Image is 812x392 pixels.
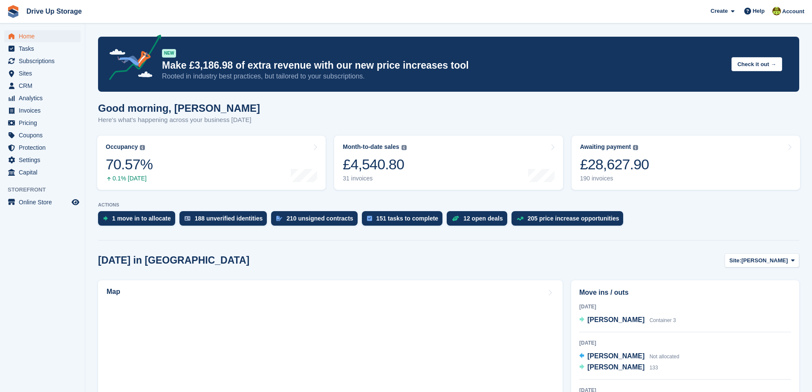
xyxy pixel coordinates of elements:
[580,143,631,151] div: Awaiting payment
[517,217,523,221] img: price_increase_opportunities-93ffe204e8149a01c8c9dc8f82e8f89637d9d84a8eef4429ea346261dce0b2c0.svg
[19,129,70,141] span: Coupons
[7,5,20,18] img: stora-icon-8386f47178a22dfd0bd8f6a31ec36ba5ce8667c1dd55bd0f319d3a0aa187defe.svg
[579,287,791,298] h2: Move ins / outs
[106,143,138,151] div: Occupancy
[4,30,81,42] a: menu
[4,43,81,55] a: menu
[731,57,782,71] button: Check it out →
[463,215,503,222] div: 12 open deals
[362,211,447,230] a: 151 tasks to complete
[102,35,162,83] img: price-adjustments-announcement-icon-8257ccfd72463d97f412b2fc003d46551f7dbcb40ab6d574587a9cd5c0d94...
[19,166,70,178] span: Capital
[276,216,282,221] img: contract_signature_icon-13c848040528278c33f63329250d36e43548de30e8caae1d1a13099fd9432cc5.svg
[97,136,326,190] a: Occupancy 70.57% 0.1% [DATE]
[98,211,179,230] a: 1 move in to allocate
[19,117,70,129] span: Pricing
[106,156,153,173] div: 70.57%
[579,362,658,373] a: [PERSON_NAME] 133
[4,154,81,166] a: menu
[162,72,725,81] p: Rooted in industry best practices, but tailored to your subscriptions.
[162,59,725,72] p: Make £3,186.98 of extra revenue with our new price increases tool
[140,145,145,150] img: icon-info-grey-7440780725fd019a000dd9b08b2336e03edf1995a4989e88bcd33f0948082b44.svg
[528,215,619,222] div: 205 price increase opportunities
[185,216,191,221] img: verify_identity-adf6edd0f0f0b5bbfe63781bf79b02c33cf7c696d77639b501bdc392416b5a36.svg
[4,117,81,129] a: menu
[19,196,70,208] span: Online Store
[4,67,81,79] a: menu
[103,216,108,221] img: move_ins_to_allocate_icon-fdf77a2bb77ea45bf5b3d319d69a93e2d87916cf1d5bf7949dd705db3b84f3ca.svg
[19,105,70,116] span: Invoices
[402,145,407,150] img: icon-info-grey-7440780725fd019a000dd9b08b2336e03edf1995a4989e88bcd33f0948082b44.svg
[587,352,644,360] span: [PERSON_NAME]
[343,143,399,151] div: Month-to-date sales
[70,197,81,207] a: Preview store
[511,211,628,230] a: 205 price increase opportunities
[587,316,644,323] span: [PERSON_NAME]
[376,215,439,222] div: 151 tasks to complete
[19,80,70,92] span: CRM
[106,175,153,182] div: 0.1% [DATE]
[107,288,120,296] h2: Map
[367,216,372,221] img: task-75834270c22a3079a89374b754ae025e5fb1db73e45f91037f5363f120a921f8.svg
[452,215,459,221] img: deal-1b604bf984904fb50ccaf53a9ad4b4a5d6e5aea283cecdc64d6e3604feb123c2.svg
[633,145,638,150] img: icon-info-grey-7440780725fd019a000dd9b08b2336e03edf1995a4989e88bcd33f0948082b44.svg
[587,363,644,371] span: [PERSON_NAME]
[782,7,804,16] span: Account
[162,49,176,58] div: NEW
[98,115,260,125] p: Here's what's happening across your business [DATE]
[4,80,81,92] a: menu
[179,211,272,230] a: 188 unverified identities
[271,211,361,230] a: 210 unsigned contracts
[447,211,511,230] a: 12 open deals
[19,142,70,154] span: Protection
[753,7,765,15] span: Help
[4,142,81,154] a: menu
[19,92,70,104] span: Analytics
[579,339,791,347] div: [DATE]
[579,303,791,311] div: [DATE]
[741,256,788,265] span: [PERSON_NAME]
[650,365,658,371] span: 133
[8,186,85,194] span: Storefront
[4,105,81,116] a: menu
[19,43,70,55] span: Tasks
[286,215,353,222] div: 210 unsigned contracts
[4,166,81,178] a: menu
[580,156,649,173] div: £28,627.90
[725,253,799,267] button: Site: [PERSON_NAME]
[572,136,800,190] a: Awaiting payment £28,627.90 190 invoices
[98,202,799,208] p: ACTIONS
[19,67,70,79] span: Sites
[579,315,676,326] a: [PERSON_NAME] Container 3
[195,215,263,222] div: 188 unverified identities
[23,4,85,18] a: Drive Up Storage
[334,136,563,190] a: Month-to-date sales £4,540.80 31 invoices
[19,55,70,67] span: Subscriptions
[579,351,679,362] a: [PERSON_NAME] Not allocated
[343,156,406,173] div: £4,540.80
[4,129,81,141] a: menu
[112,215,171,222] div: 1 move in to allocate
[19,30,70,42] span: Home
[4,92,81,104] a: menu
[580,175,649,182] div: 190 invoices
[711,7,728,15] span: Create
[650,354,679,360] span: Not allocated
[98,102,260,114] h1: Good morning, [PERSON_NAME]
[98,255,249,266] h2: [DATE] in [GEOGRAPHIC_DATA]
[650,317,676,323] span: Container 3
[4,196,81,208] a: menu
[19,154,70,166] span: Settings
[772,7,781,15] img: Lindsay Dawes
[4,55,81,67] a: menu
[343,175,406,182] div: 31 invoices
[729,256,741,265] span: Site:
